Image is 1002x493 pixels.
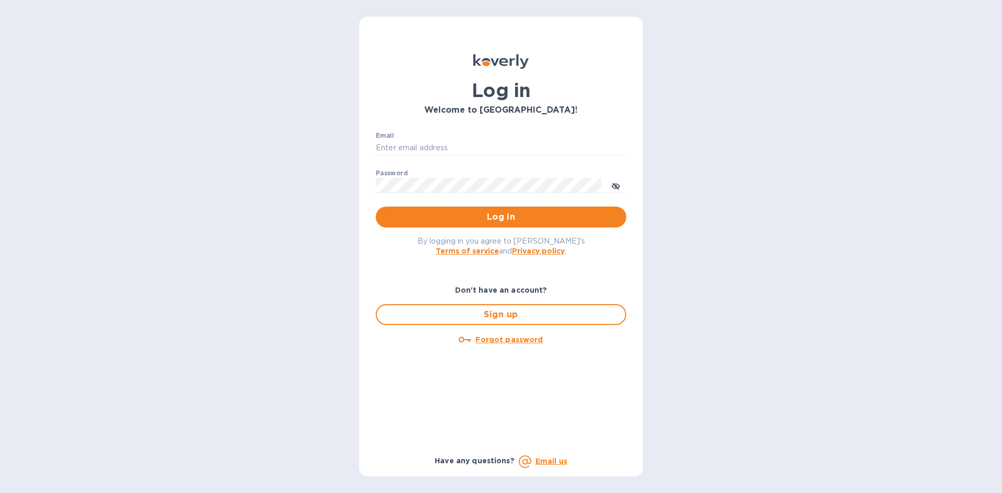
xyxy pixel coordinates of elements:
[376,170,408,176] label: Password
[605,175,626,196] button: toggle password visibility
[435,456,515,465] b: Have any questions?
[436,247,499,255] a: Terms of service
[376,79,626,101] h1: Log in
[512,247,565,255] a: Privacy policy
[455,286,547,294] b: Don't have an account?
[376,304,626,325] button: Sign up
[417,237,585,255] span: By logging in you agree to [PERSON_NAME]'s and .
[385,308,617,321] span: Sign up
[376,207,626,227] button: Log in
[473,54,529,69] img: Koverly
[376,140,626,156] input: Enter email address
[376,105,626,115] h3: Welcome to [GEOGRAPHIC_DATA]!
[535,457,567,465] a: Email us
[475,335,543,344] u: Forgot password
[376,133,394,139] label: Email
[384,211,618,223] span: Log in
